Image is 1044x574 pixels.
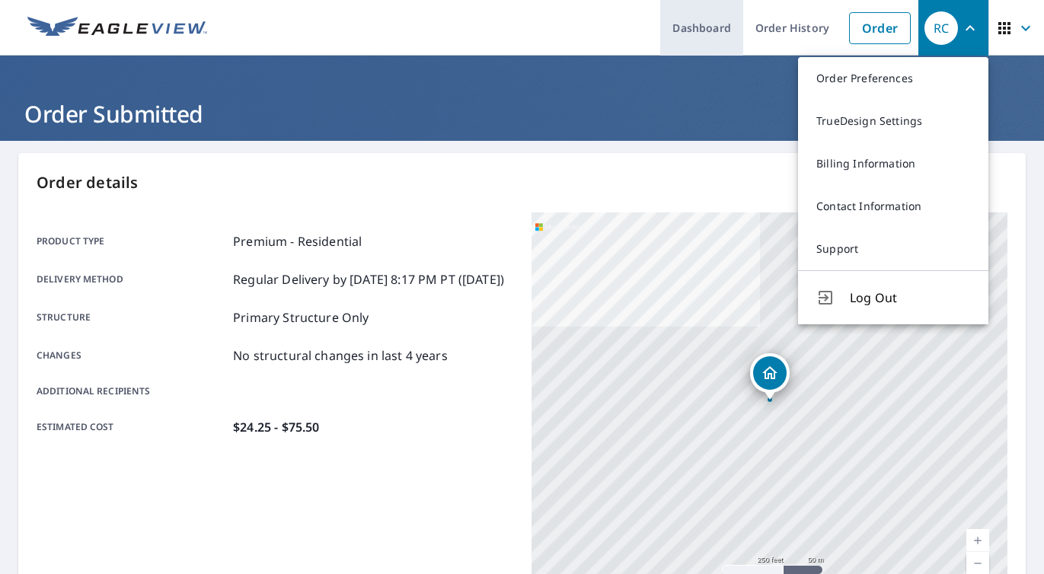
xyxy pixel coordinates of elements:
[798,228,988,270] a: Support
[850,289,970,307] span: Log Out
[233,418,319,436] p: $24.25 - $75.50
[798,100,988,142] a: TrueDesign Settings
[37,384,227,398] p: Additional recipients
[798,270,988,324] button: Log Out
[37,270,227,289] p: Delivery method
[233,346,448,365] p: No structural changes in last 4 years
[849,12,911,44] a: Order
[37,346,227,365] p: Changes
[233,232,362,250] p: Premium - Residential
[37,418,227,436] p: Estimated cost
[798,185,988,228] a: Contact Information
[798,57,988,100] a: Order Preferences
[27,17,207,40] img: EV Logo
[37,308,227,327] p: Structure
[798,142,988,185] a: Billing Information
[18,98,1026,129] h1: Order Submitted
[37,171,1007,194] p: Order details
[966,529,989,552] a: Current Level 17, Zoom In
[37,232,227,250] p: Product type
[924,11,958,45] div: RC
[750,353,790,400] div: Dropped pin, building 1, Residential property, 1041 Overton Lea Rd Nashville, TN 37220
[233,308,369,327] p: Primary Structure Only
[233,270,504,289] p: Regular Delivery by [DATE] 8:17 PM PT ([DATE])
